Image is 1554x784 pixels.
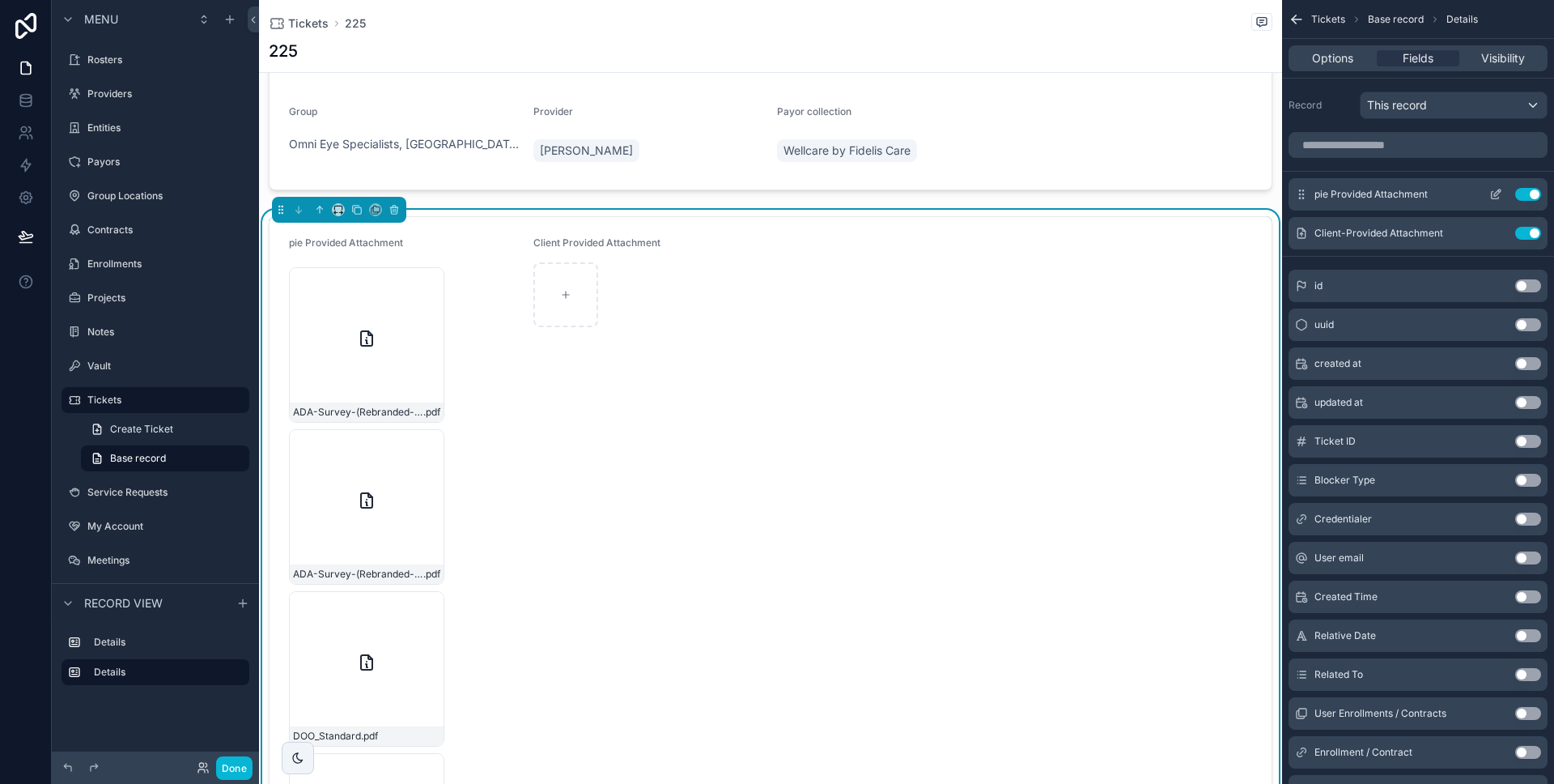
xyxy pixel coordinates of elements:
span: Details [1446,13,1478,26]
span: pie Provided Attachment [1314,188,1428,201]
span: User Enrollments / Contracts [1314,707,1446,720]
a: Create Ticket [81,416,249,442]
span: Base record [1368,13,1424,26]
span: Menu [84,11,118,28]
span: pie Provided Attachment [289,236,403,249]
span: Credentialer [1314,513,1372,526]
span: updated at [1314,396,1363,409]
a: Projects [62,285,249,311]
span: Related To [1314,668,1363,681]
h1: 225 [269,40,298,62]
label: Contracts [87,224,246,236]
label: Service Requests [87,486,246,499]
span: Record view [84,595,163,611]
button: This record [1360,92,1548,119]
span: id [1314,279,1323,292]
label: Providers [87,87,246,100]
span: uuid [1314,318,1334,331]
span: Fields [1403,50,1433,66]
span: .pdf [361,730,378,743]
span: Tickets [288,15,329,32]
span: Ticket ID [1314,435,1356,448]
span: Options [1312,50,1353,66]
a: Rosters [62,47,249,73]
label: Record [1289,99,1353,112]
span: ADA-Survey-(Rebranded-2023)---Copy [293,568,423,581]
span: Created Time [1314,590,1378,603]
span: created at [1314,357,1361,370]
label: Vault [87,360,246,373]
label: Group Locations [87,190,246,202]
a: Providers [62,81,249,107]
a: Enrollments [62,251,249,277]
a: Contracts [62,217,249,243]
span: .pdf [423,406,440,419]
span: .pdf [423,568,440,581]
a: Meetings [62,548,249,573]
a: My Account [62,513,249,539]
span: Client Provided Attachment [533,236,660,249]
a: My Profile [62,582,249,607]
span: Create Ticket [110,423,173,436]
span: ADA-Survey-(Rebranded-2023)---Copy-2 [293,406,423,419]
a: 225 [345,15,366,32]
a: Entities [62,115,249,141]
div: scrollable content [52,622,259,701]
a: Tickets [269,15,329,32]
span: Visibility [1481,50,1525,66]
a: Vault [62,353,249,379]
label: Details [94,666,236,679]
a: Notes [62,319,249,345]
span: Enrollment / Contract [1314,746,1412,759]
a: Group Locations [62,183,249,209]
span: Client-Provided Attachment [1314,227,1443,240]
label: Projects [87,292,246,305]
label: Meetings [87,554,246,567]
label: Notes [87,326,246,339]
label: Details [94,636,243,649]
label: Tickets [87,394,240,407]
span: This record [1367,97,1427,113]
button: Done [216,756,253,780]
span: DOO_Standard [293,730,361,743]
a: Tickets [62,387,249,413]
a: Payors [62,149,249,175]
label: Enrollments [87,258,246,271]
label: Entities [87,121,246,134]
span: Tickets [1311,13,1345,26]
a: Base record [81,445,249,471]
a: Service Requests [62,479,249,505]
span: Base record [110,452,166,465]
label: Rosters [87,53,246,66]
span: User email [1314,552,1364,565]
label: Payors [87,156,246,168]
span: Relative Date [1314,629,1376,642]
label: My Account [87,520,246,533]
span: Blocker Type [1314,474,1375,487]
